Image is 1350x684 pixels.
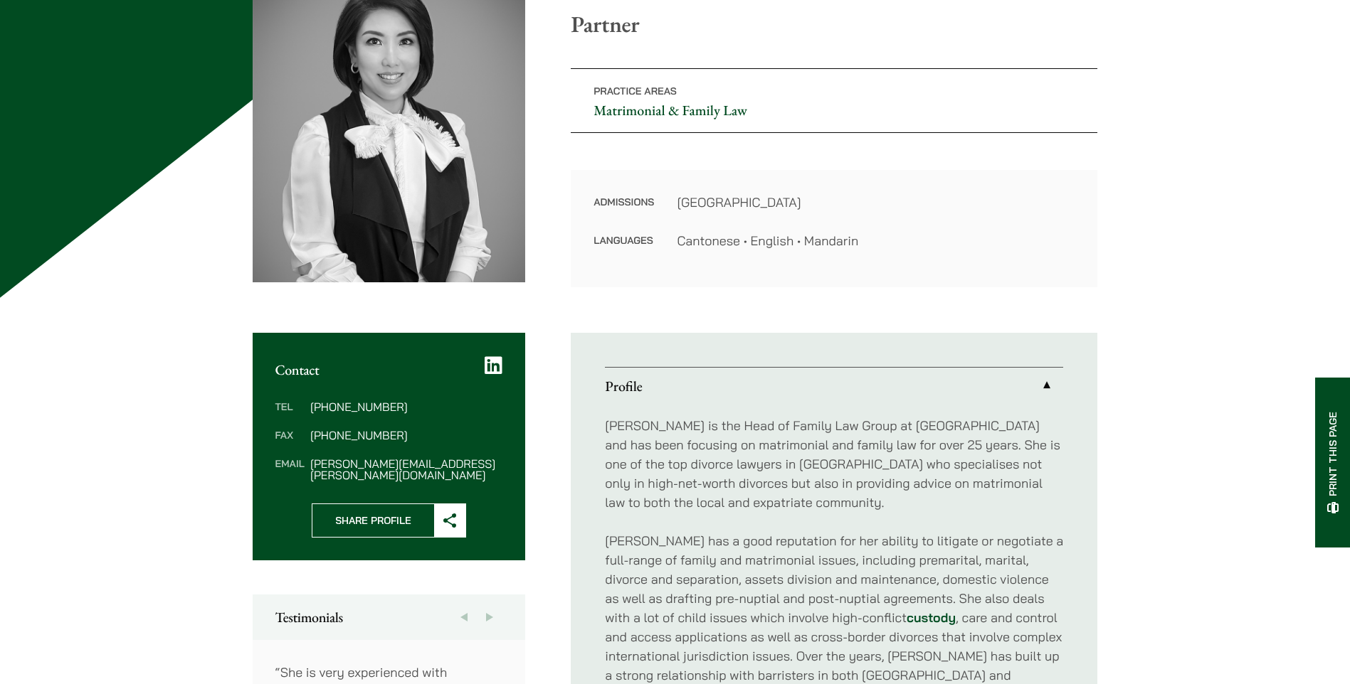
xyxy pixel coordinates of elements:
a: Matrimonial & Family Law [594,101,747,119]
a: custody [907,609,956,626]
button: Previous [451,594,477,640]
dd: Cantonese • English • Mandarin [677,231,1075,250]
p: [PERSON_NAME] is the Head of Family Law Group at [GEOGRAPHIC_DATA] and has been focusing on matri... [605,416,1063,512]
span: Practice Areas [594,85,677,97]
h2: Contact [275,361,503,378]
dd: [GEOGRAPHIC_DATA] [677,193,1075,212]
a: LinkedIn [485,356,502,375]
dd: [PERSON_NAME][EMAIL_ADDRESS][PERSON_NAME][DOMAIN_NAME] [310,458,502,481]
button: Next [477,594,502,640]
h2: Testimonials [275,609,503,626]
p: Partner [571,11,1097,38]
dt: Tel [275,401,305,429]
dd: [PHONE_NUMBER] [310,429,502,441]
span: Share Profile [312,504,434,537]
button: Share Profile [312,503,466,538]
dt: Admissions [594,193,654,231]
dt: Fax [275,429,305,458]
dd: [PHONE_NUMBER] [310,401,502,412]
dt: Email [275,458,305,481]
dt: Languages [594,231,654,250]
a: Profile [605,368,1063,405]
